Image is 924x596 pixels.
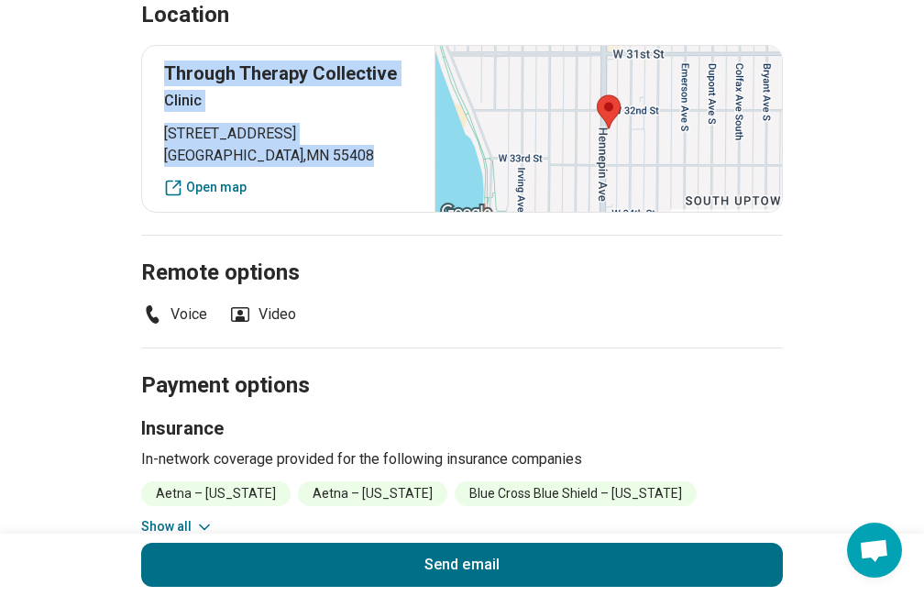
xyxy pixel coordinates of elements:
button: Show all [141,517,214,536]
li: Aetna – [US_STATE] [141,481,291,506]
p: In-network coverage provided for the following insurance companies [141,448,783,470]
li: Aetna – [US_STATE] [298,481,447,506]
li: Video [229,304,296,326]
button: Send email [141,543,783,587]
li: Blue Cross Blue Shield – [US_STATE] [455,481,697,506]
a: Open map [164,178,412,197]
p: Through Therapy Collective [164,61,412,86]
span: [STREET_ADDRESS] [164,123,412,145]
div: Open chat [847,523,902,578]
p: Clinic [164,90,412,112]
h2: Payment options [141,326,783,402]
li: Voice [141,304,207,326]
h2: Remote options [141,214,783,289]
span: [GEOGRAPHIC_DATA] , MN 55408 [164,145,412,167]
h3: Insurance [141,415,783,441]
